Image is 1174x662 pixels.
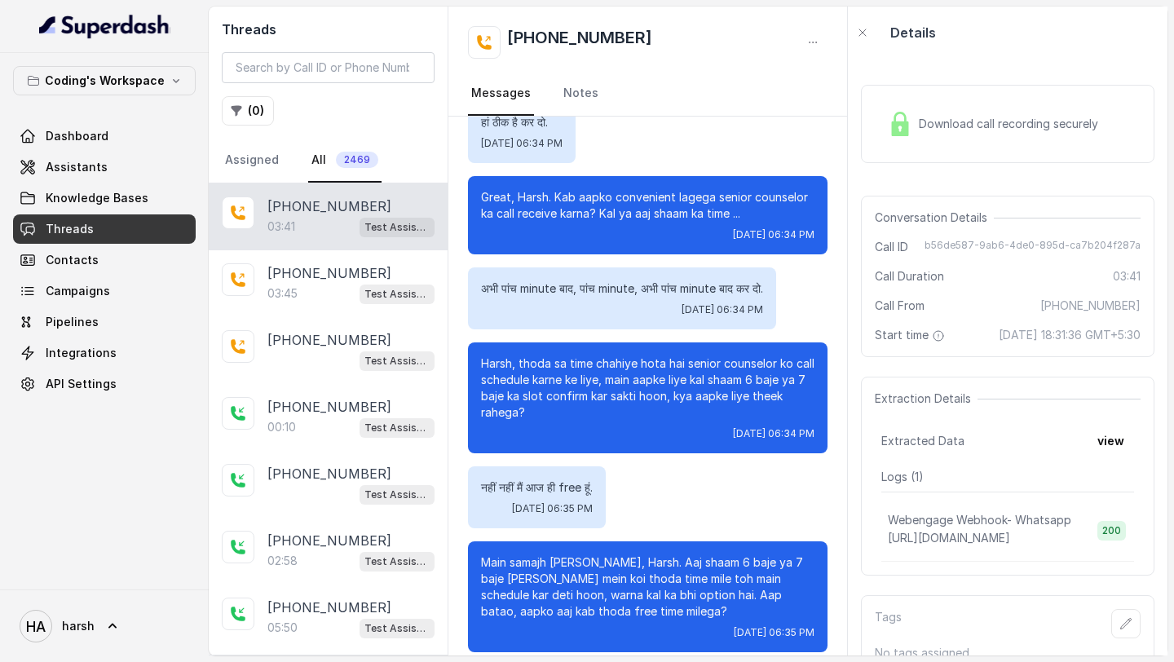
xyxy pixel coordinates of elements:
[481,189,814,222] p: Great, Harsh. Kab aapko convenient lagega senior counselor ka call receive karna? Kal ya aaj shaa...
[364,353,430,369] p: Test Assistant- 2
[734,626,814,639] span: [DATE] 06:35 PM
[13,307,196,337] a: Pipelines
[1097,521,1126,541] span: 200
[13,152,196,182] a: Assistants
[46,283,110,299] span: Campaigns
[267,464,391,483] p: [PHONE_NUMBER]
[46,190,148,206] span: Knowledge Bases
[46,221,94,237] span: Threads
[26,618,46,635] text: HA
[364,487,430,503] p: Test Assistant- 2
[46,159,108,175] span: Assistants
[267,419,296,435] p: 00:10
[875,268,944,285] span: Call Duration
[364,286,430,302] p: Test Assistant- 2
[13,338,196,368] a: Integrations
[267,553,298,569] p: 02:58
[222,139,282,183] a: Assigned
[999,327,1141,343] span: [DATE] 18:31:36 GMT+5:30
[733,427,814,440] span: [DATE] 06:34 PM
[875,210,994,226] span: Conversation Details
[222,139,435,183] nav: Tabs
[13,276,196,306] a: Campaigns
[267,218,295,235] p: 03:41
[468,72,534,116] a: Messages
[13,183,196,213] a: Knowledge Bases
[46,345,117,361] span: Integrations
[1040,298,1141,314] span: [PHONE_NUMBER]
[267,263,391,283] p: [PHONE_NUMBER]
[560,72,602,116] a: Notes
[13,214,196,244] a: Threads
[45,71,165,90] p: Coding's Workspace
[468,72,828,116] nav: Tabs
[888,512,1071,528] p: Webengage Webhook- Whatsapp
[364,219,430,236] p: Test Assistant- 2
[13,121,196,151] a: Dashboard
[46,128,108,144] span: Dashboard
[481,280,763,297] p: अभी पांच minute बाद, पांच minute, अभी पांच minute बाद कर दो.
[919,116,1105,132] span: Download call recording securely
[875,645,1141,661] p: No tags assigned
[13,603,196,649] a: harsh
[888,531,1010,545] span: [URL][DOMAIN_NAME]
[46,376,117,392] span: API Settings
[875,327,948,343] span: Start time
[267,531,391,550] p: [PHONE_NUMBER]
[512,502,593,515] span: [DATE] 06:35 PM
[881,433,964,449] span: Extracted Data
[267,196,391,216] p: [PHONE_NUMBER]
[222,96,274,126] button: (0)
[875,298,925,314] span: Call From
[875,239,908,255] span: Call ID
[267,620,298,636] p: 05:50
[733,228,814,241] span: [DATE] 06:34 PM
[1088,426,1134,456] button: view
[364,554,430,570] p: Test Assistant- 2
[46,252,99,268] span: Contacts
[364,420,430,436] p: Test Assistant- 2
[925,239,1141,255] span: b56de587-9ab6-4de0-895d-ca7b204f287a
[222,52,435,83] input: Search by Call ID or Phone Number
[481,137,563,150] span: [DATE] 06:34 PM
[875,391,978,407] span: Extraction Details
[881,469,1134,485] p: Logs ( 1 )
[481,479,593,496] p: नहीं नहीं मैं आज ही free हूं.
[364,620,430,637] p: Test Assistant- 2
[481,355,814,421] p: Harsh, thoda sa time chahiye hota hai senior counselor ko call schedule karne ke liye, main aapke...
[39,13,170,39] img: light.svg
[481,114,563,130] p: हां ठीक है कर दो.
[507,26,652,59] h2: [PHONE_NUMBER]
[1113,268,1141,285] span: 03:41
[13,369,196,399] a: API Settings
[267,285,298,302] p: 03:45
[336,152,378,168] span: 2469
[308,139,382,183] a: All2469
[222,20,435,39] h2: Threads
[682,303,763,316] span: [DATE] 06:34 PM
[13,245,196,275] a: Contacts
[890,23,936,42] p: Details
[46,314,99,330] span: Pipelines
[267,397,391,417] p: [PHONE_NUMBER]
[888,112,912,136] img: Lock Icon
[62,618,95,634] span: harsh
[875,609,902,638] p: Tags
[267,598,391,617] p: [PHONE_NUMBER]
[267,330,391,350] p: [PHONE_NUMBER]
[481,554,814,620] p: Main samajh [PERSON_NAME], Harsh. Aaj shaam 6 baje ya 7 baje [PERSON_NAME] mein koi thoda time mi...
[13,66,196,95] button: Coding's Workspace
